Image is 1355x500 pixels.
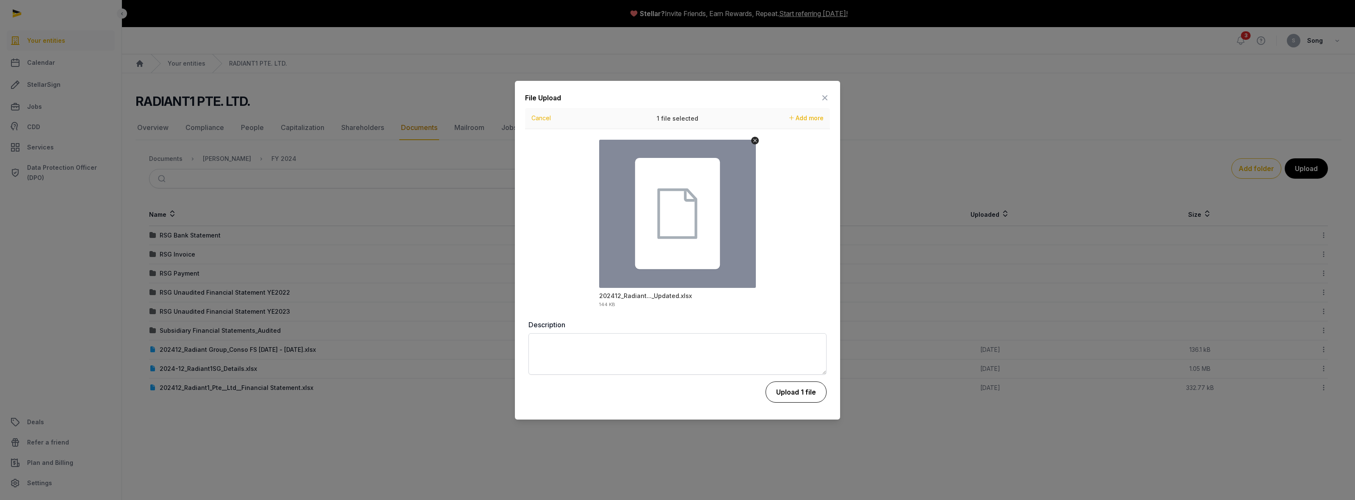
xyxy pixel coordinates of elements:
[529,112,553,124] button: Cancel
[1203,403,1355,500] div: วิดเจ็ตการแชท
[528,320,827,330] label: Description
[614,108,741,129] div: 1 file selected
[796,114,824,122] span: Add more
[786,112,827,124] button: Add more files
[751,137,759,144] button: Remove file
[766,381,827,403] button: Upload 1 file
[525,93,561,103] div: File Upload
[1203,403,1355,500] iframe: Chat Widget
[525,108,830,320] div: Uppy Dashboard
[599,292,692,300] div: 202412_Radiant Group_Conso FS 1 Jan 2024 - 31 Dec 2024_Updated.xlsx
[599,302,615,307] div: 144 KB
